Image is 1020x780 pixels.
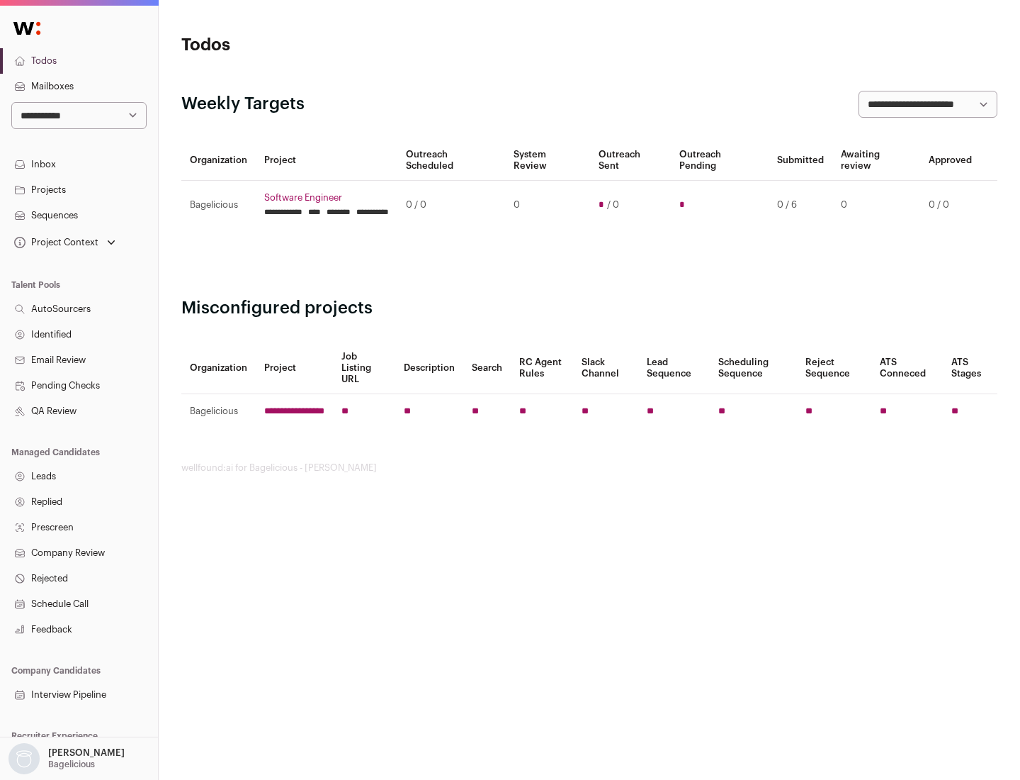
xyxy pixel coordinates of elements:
td: Bagelicious [181,181,256,230]
th: Lead Sequence [638,342,710,394]
p: [PERSON_NAME] [48,747,125,759]
th: Description [395,342,463,394]
button: Open dropdown [6,743,127,774]
th: Reject Sequence [797,342,872,394]
th: Outreach Pending [671,140,768,181]
a: Software Engineer [264,192,389,204]
th: RC Agent Rules [511,342,572,394]
th: System Review [505,140,589,181]
th: Slack Channel [573,342,638,394]
img: Wellfound [6,14,48,43]
th: Scheduling Sequence [710,342,797,394]
th: ATS Conneced [871,342,942,394]
button: Open dropdown [11,233,118,252]
h2: Misconfigured projects [181,297,997,320]
th: Project [256,342,333,394]
th: Outreach Scheduled [397,140,505,181]
td: 0 / 0 [920,181,980,230]
td: Bagelicious [181,394,256,429]
td: 0 / 6 [769,181,832,230]
footer: wellfound:ai for Bagelicious - [PERSON_NAME] [181,462,997,474]
td: 0 [505,181,589,230]
th: Approved [920,140,980,181]
th: Outreach Sent [590,140,671,181]
td: 0 / 0 [397,181,505,230]
th: Awaiting review [832,140,920,181]
h1: Todos [181,34,453,57]
th: Organization [181,140,256,181]
th: Organization [181,342,256,394]
img: nopic.png [8,743,40,774]
th: Project [256,140,397,181]
p: Bagelicious [48,759,95,770]
th: ATS Stages [943,342,997,394]
th: Search [463,342,511,394]
th: Job Listing URL [333,342,395,394]
div: Project Context [11,237,98,248]
h2: Weekly Targets [181,93,305,116]
span: / 0 [607,199,619,211]
td: 0 [832,181,920,230]
th: Submitted [769,140,832,181]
